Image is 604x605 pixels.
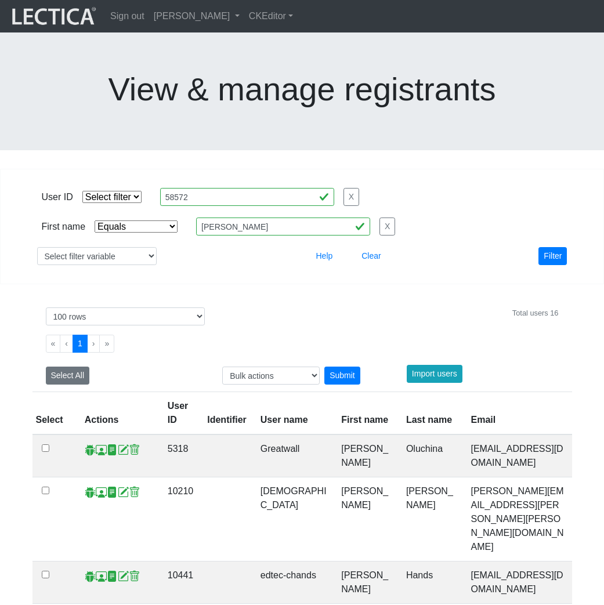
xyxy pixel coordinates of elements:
a: Sign out [106,5,149,28]
th: Actions [78,392,161,435]
span: delete [129,486,140,498]
td: [EMAIL_ADDRESS][DOMAIN_NAME] [464,561,572,604]
span: reports [107,444,118,456]
td: edtec-chands [254,561,335,604]
span: Staff [96,570,107,582]
button: X [379,218,395,236]
td: [PERSON_NAME] [334,561,399,604]
button: Import users [407,365,462,383]
td: 10441 [161,561,201,604]
span: Staff [96,444,107,456]
th: User ID [161,392,201,435]
button: Filter [538,247,567,265]
th: Email [464,392,572,435]
div: First name [42,220,86,234]
button: Go to page 1 [73,335,88,353]
td: Greatwall [254,434,335,477]
span: Staff [96,486,107,498]
td: [PERSON_NAME] [334,477,399,561]
button: Select All [46,367,90,385]
th: First name [334,392,399,435]
th: User name [254,392,335,435]
td: [PERSON_NAME] [334,434,399,477]
div: Total users 16 [512,307,559,318]
button: Clear [356,247,386,265]
td: 10210 [161,477,201,561]
td: Hands [399,561,464,604]
ul: Pagination [46,335,559,353]
td: [EMAIL_ADDRESS][DOMAIN_NAME] [464,434,572,477]
td: [PERSON_NAME] [399,477,464,561]
span: reports [107,486,118,498]
span: account update [118,444,129,456]
a: Help [311,251,338,260]
td: [DEMOGRAPHIC_DATA] [254,477,335,561]
span: delete [129,444,140,456]
img: lecticalive [9,5,96,27]
td: 5318 [161,434,201,477]
a: CKEditor [244,5,298,28]
td: [PERSON_NAME][EMAIL_ADDRESS][PERSON_NAME][PERSON_NAME][DOMAIN_NAME] [464,477,572,561]
th: Select [32,392,78,435]
td: Oluchina [399,434,464,477]
button: Help [311,247,338,265]
span: account update [118,570,129,582]
button: X [343,188,359,206]
div: User ID [42,190,73,204]
th: Identifier [200,392,254,435]
div: Submit [324,367,360,385]
span: account update [118,486,129,498]
th: Last name [399,392,464,435]
span: delete [129,570,140,582]
a: [PERSON_NAME] [149,5,244,28]
span: reports [107,570,118,582]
